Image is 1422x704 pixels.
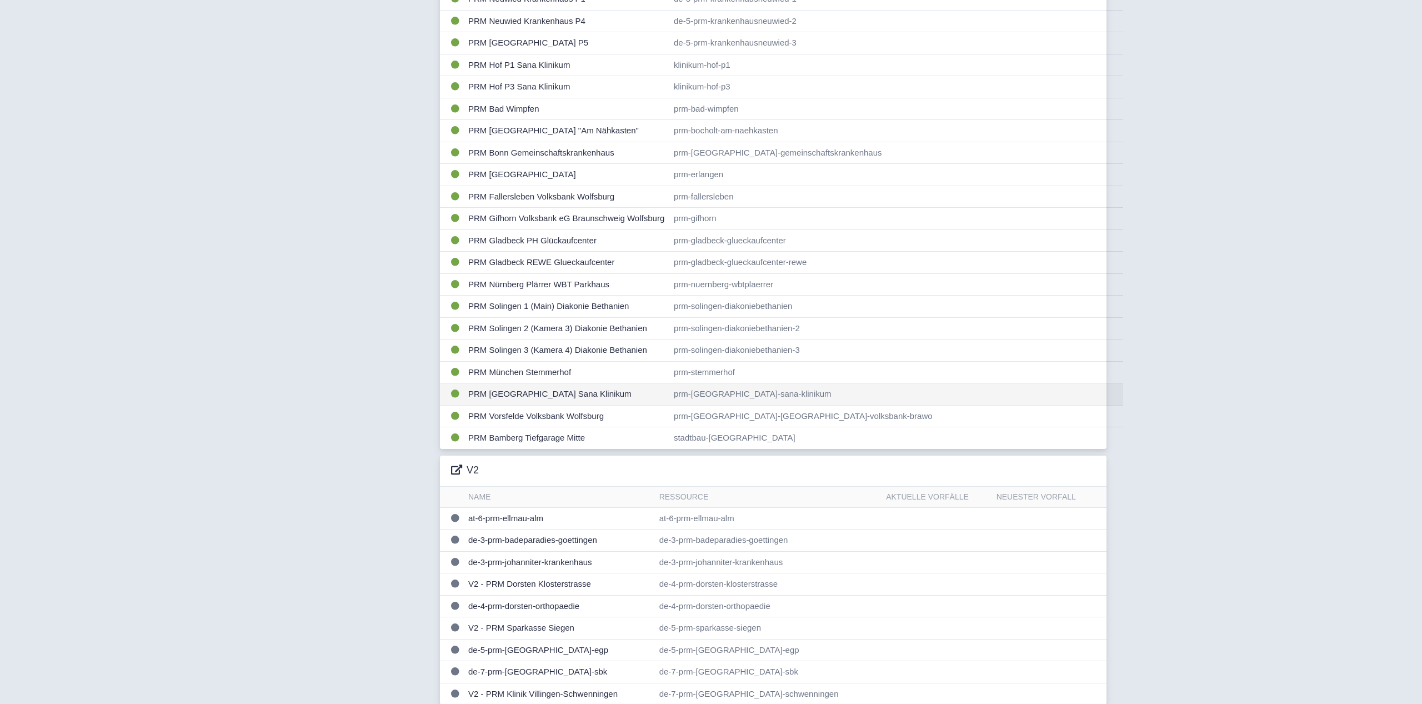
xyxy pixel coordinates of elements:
td: PRM [GEOGRAPHIC_DATA] "Am Nähkasten" [464,120,669,142]
td: prm-erlangen [669,164,937,186]
td: PRM Vorsfelde Volksbank Wolfsburg [464,405,669,427]
td: de-5-prm-krankenhausneuwied-2 [669,10,937,32]
td: prm-bad-wimpfen [669,98,937,120]
td: prm-gifhorn [669,208,937,230]
td: PRM Fallersleben Volksbank Wolfsburg [464,186,669,208]
td: de-3-prm-johanniter-krankenhaus [464,551,655,573]
td: de-3-prm-badeparadies-goettingen [655,530,882,552]
th: Neuester Vorfall [992,487,1106,508]
td: at-6-prm-ellmau-alm [655,507,882,530]
td: stadtbau-[GEOGRAPHIC_DATA] [669,427,937,449]
td: at-6-prm-ellmau-alm [464,507,655,530]
td: prm-stemmerhof [669,361,937,383]
td: PRM Gladbeck REWE Glueckaufcenter [464,252,669,274]
td: klinikum-hof-p1 [669,54,937,76]
td: PRM München Stemmerhof [464,361,669,383]
td: PRM Neuwied Krankenhaus P4 [464,10,669,32]
td: prm-solingen-diakoniebethanien-3 [669,339,937,362]
td: de-7-prm-[GEOGRAPHIC_DATA]-sbk [655,661,882,683]
td: prm-gladbeck-glueckaufcenter-rewe [669,252,937,274]
td: PRM Bad Wimpfen [464,98,669,120]
td: PRM Gladbeck PH Glückaufcenter [464,229,669,252]
h3: V2 [451,465,479,477]
td: de-3-prm-badeparadies-goettingen [464,530,655,552]
td: de-4-prm-dorsten-orthopaedie [464,595,655,617]
td: de-4-prm-dorsten-klosterstrasse [655,573,882,596]
td: prm-nuernberg-wbtplaerrer [669,273,937,296]
td: prm-bocholt-am-naehkasten [669,120,937,142]
td: prm-[GEOGRAPHIC_DATA]-gemeinschaftskrankenhaus [669,142,937,164]
td: de-5-prm-[GEOGRAPHIC_DATA]-egp [655,639,882,661]
td: de-5-prm-krankenhausneuwied-3 [669,32,937,54]
td: prm-gladbeck-glueckaufcenter [669,229,937,252]
th: Ressource [655,487,882,508]
td: V2 - PRM Sparkasse Siegen [464,617,655,640]
th: Name [464,487,655,508]
td: PRM Solingen 1 (Main) Diakonie Bethanien [464,296,669,318]
td: de-3-prm-johanniter-krankenhaus [655,551,882,573]
td: PRM Bamberg Tiefgarage Mitte [464,427,669,449]
td: de-5-prm-sparkasse-siegen [655,617,882,640]
td: de-5-prm-[GEOGRAPHIC_DATA]-egp [464,639,655,661]
td: V2 - PRM Dorsten Klosterstrasse [464,573,655,596]
td: PRM [GEOGRAPHIC_DATA] P5 [464,32,669,54]
td: prm-solingen-diakoniebethanien-2 [669,317,937,339]
td: PRM Hof P3 Sana Klinikum [464,76,669,98]
td: PRM Bonn Gemeinschaftskrankenhaus [464,142,669,164]
td: prm-[GEOGRAPHIC_DATA]-[GEOGRAPHIC_DATA]-volksbank-brawo [669,405,937,427]
td: PRM Hof P1 Sana Klinikum [464,54,669,76]
td: PRM Nürnberg Plärrer WBT Parkhaus [464,273,669,296]
td: PRM [GEOGRAPHIC_DATA] [464,164,669,186]
td: PRM Gifhorn Volksbank eG Braunschweig Wolfsburg [464,208,669,230]
td: de-4-prm-dorsten-orthopaedie [655,595,882,617]
td: klinikum-hof-p3 [669,76,937,98]
td: PRM Solingen 3 (Kamera 4) Diakonie Bethanien [464,339,669,362]
th: Aktuelle Vorfälle [882,487,992,508]
td: de-7-prm-[GEOGRAPHIC_DATA]-sbk [464,661,655,683]
td: prm-fallersleben [669,186,937,208]
td: PRM Solingen 2 (Kamera 3) Diakonie Bethanien [464,317,669,339]
td: PRM [GEOGRAPHIC_DATA] Sana Klinikum [464,383,669,406]
td: prm-solingen-diakoniebethanien [669,296,937,318]
td: prm-[GEOGRAPHIC_DATA]-sana-klinikum [669,383,937,406]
